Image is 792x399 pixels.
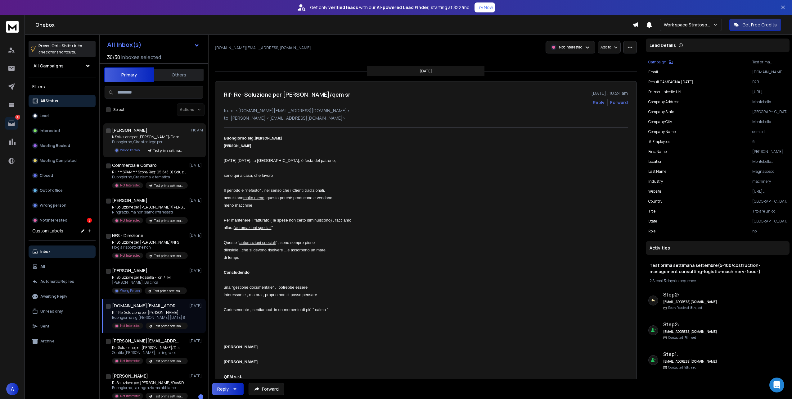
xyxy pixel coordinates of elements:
button: Lead [29,110,96,122]
p: First Name [648,149,667,154]
button: Out of office [29,184,96,197]
p: Test prima settimana settembre(5-100/costruction-management consulting-logistic-machinery-food-) [154,218,184,223]
p: I: Soluzione per [PERSON_NAME]/Desa [112,135,187,140]
p: Awaiting Reply [40,294,67,299]
p: Test prima settimana settembre(5-100/costruction-management consulting-logistic-machinery-food-) [154,394,184,399]
p: Campaign [648,60,666,65]
p: Test prima settimana settembre(5-100/costruction-management consulting-logistic-machinery-food-) [154,254,184,258]
b: [PERSON_NAME] [224,345,258,349]
p: [PERSON_NAME], Da circa [112,280,187,285]
button: Campaign [648,60,673,65]
h3: Inboxes selected [121,53,161,61]
p: Not Interested [559,45,583,50]
p: Re: Soluzione per [PERSON_NAME]/Distillerie [112,345,187,350]
div: | [650,278,786,283]
p: Try Now [476,4,493,11]
p: Montebello Vicentino [752,119,787,124]
button: All Campaigns [29,60,96,72]
p: Test prima settimana settembre(5-100/costruction-management consulting-logistic-machinery-food-) [154,183,184,188]
p: Not Interested [120,394,141,398]
label: Select [113,107,124,112]
p: R: Soluzione per [PERSON_NAME]/NFS [112,240,187,245]
p: 11:16 AM [189,128,203,133]
h6: [EMAIL_ADDRESS][DOMAIN_NAME] [663,300,718,304]
button: Get Free Credits [729,19,781,31]
img: logo [6,21,19,33]
span: 3 days in sequence [664,278,696,283]
p: Not Interested [120,359,141,363]
h6: [EMAIL_ADDRESS][DOMAIN_NAME] [663,359,718,364]
span: 5th, set [684,365,696,369]
p: 6 [752,139,787,144]
div: 2 [87,218,92,223]
p: Buongiorno, Grazie ma la tematica [112,175,187,180]
button: Reply [593,99,605,106]
p: Reply Received [668,305,702,310]
u: molto meno [243,195,264,200]
h3: Custom Labels [32,228,63,234]
p: [DATE] [189,163,203,168]
p: industry [648,179,663,184]
button: A [6,383,19,395]
p: Meeting Completed [40,158,77,163]
p: Company Address [648,99,679,104]
p: location [648,159,663,164]
h1: [DOMAIN_NAME][EMAIL_ADDRESS][DOMAIN_NAME] [112,303,180,309]
p: title [648,209,655,214]
div: Forward [610,99,628,106]
p: Unread only [40,309,63,314]
button: Archive [29,335,96,347]
p: Buongiorno, Giro al collega per [112,140,187,144]
b: Concludendo [224,270,250,275]
p: Email [648,70,658,75]
p: Buongiorno sig.[PERSON_NAME] [DATE] 8 [112,315,187,320]
button: Sent [29,320,96,332]
p: Test prima settimana settembre(5-100/costruction-management consulting-logistic-machinery-food-) [153,148,183,153]
h1: Rif: Re: Soluzione per [PERSON_NAME]/qem srl [224,90,352,99]
u: "automazioni speciali [234,225,272,230]
button: Reply [212,383,244,395]
p: Get only with our starting at $22/mo [310,4,470,11]
p: machinery [752,179,787,184]
p: [GEOGRAPHIC_DATA] [752,109,787,114]
p: R: Soluzione per Rossella Filoni/TMI [112,275,187,280]
p: Add to [601,45,611,50]
p: [DATE] [189,303,203,308]
h6: [EMAIL_ADDRESS][DOMAIN_NAME] [663,329,718,334]
p: Buongiorno, La ringrazio ma abbiamo [112,385,187,390]
h6: Step 1 : [663,351,718,358]
u: insidie [227,248,238,252]
p: [GEOGRAPHIC_DATA] [752,219,787,224]
p: Company City [648,119,672,124]
p: All [40,264,45,269]
p: Ringrazio, ma non siamo interessati [112,210,187,215]
button: Unread only [29,305,96,318]
u: gestione documentale [233,285,272,290]
button: Meeting Booked [29,140,96,152]
h1: All Inbox(s) [107,42,142,48]
strong: verified leads [328,4,358,11]
h1: [PERSON_NAME] [112,373,148,379]
p: Test prima settimana settembre(5-100/costruction-management consulting-logistic-machinery-food-) [154,359,184,364]
p: Company Name [648,129,676,134]
p: role [648,229,655,234]
strong: AI-powered Lead Finder, [377,4,430,11]
div: Activities [646,241,790,255]
p: [URL][DOMAIN_NAME] [752,189,787,194]
button: Meeting Completed [29,154,96,167]
p: Contacted [668,365,696,370]
p: State [648,219,657,224]
p: Magnabosco [752,169,787,174]
h1: Onebox [35,21,632,29]
p: Not Interested [120,323,141,328]
div: Open Intercom Messenger [769,378,784,392]
p: Not Interested [120,253,141,258]
p: Automatic Replies [40,279,74,284]
button: Interested [29,125,96,137]
h6: Step 2 : [663,321,718,328]
p: Closed [40,173,53,178]
button: Inbox [29,245,96,258]
p: [DATE] [189,374,203,378]
p: [DATE] [189,233,203,238]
